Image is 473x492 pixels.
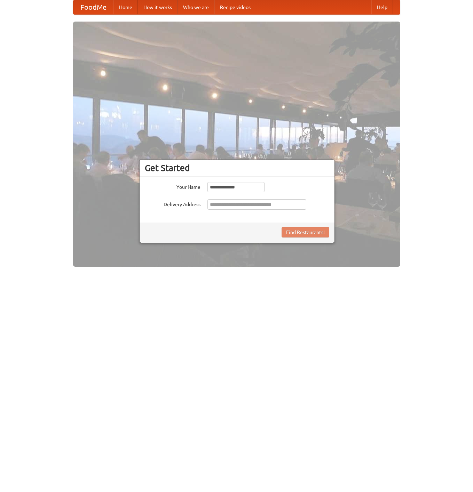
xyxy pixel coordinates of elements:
[138,0,178,14] a: How it works
[178,0,214,14] a: Who we are
[282,227,329,237] button: Find Restaurants!
[145,182,200,191] label: Your Name
[145,163,329,173] h3: Get Started
[145,199,200,208] label: Delivery Address
[113,0,138,14] a: Home
[371,0,393,14] a: Help
[73,0,113,14] a: FoodMe
[214,0,256,14] a: Recipe videos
